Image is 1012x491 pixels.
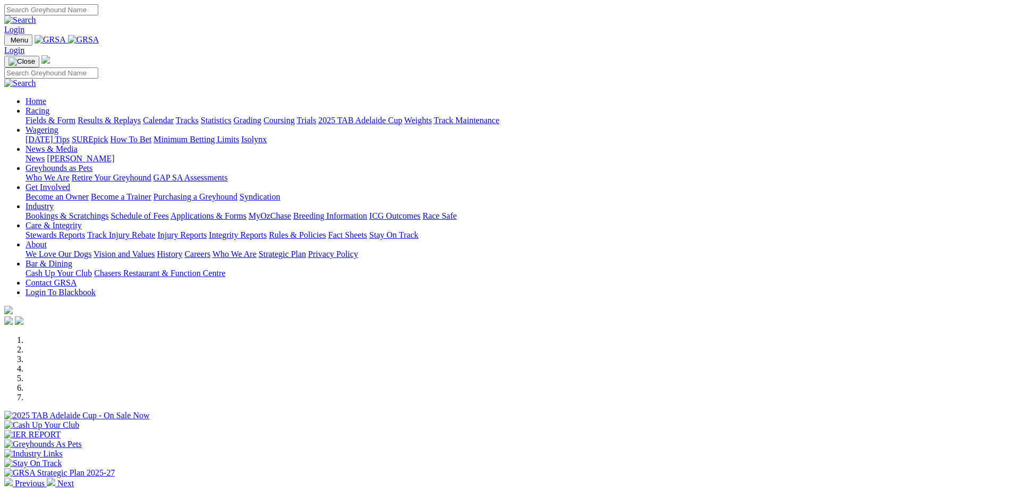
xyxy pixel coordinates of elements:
a: Applications & Forms [171,211,246,220]
a: Racing [25,106,49,115]
a: Cash Up Your Club [25,269,92,278]
a: Syndication [240,192,280,201]
a: SUREpick [72,135,108,144]
img: chevron-right-pager-white.svg [47,478,55,486]
a: Rules & Policies [269,230,326,239]
a: Login [4,46,24,55]
img: facebook.svg [4,316,13,325]
a: Become a Trainer [91,192,151,201]
a: Bar & Dining [25,259,72,268]
a: Become an Owner [25,192,89,201]
a: Next [47,479,74,488]
a: Who We Are [25,173,70,182]
a: Get Involved [25,183,70,192]
div: Bar & Dining [25,269,1008,278]
a: History [157,249,182,259]
div: About [25,249,1008,259]
a: Stay On Track [369,230,418,239]
a: Fields & Form [25,116,75,125]
a: GAP SA Assessments [154,173,228,182]
a: Track Maintenance [434,116,499,125]
a: Bookings & Scratchings [25,211,108,220]
a: Contact GRSA [25,278,76,287]
a: Coursing [263,116,295,125]
a: Login To Blackbook [25,288,96,297]
a: Home [25,97,46,106]
button: Toggle navigation [4,56,39,67]
a: Chasers Restaurant & Function Centre [94,269,225,278]
img: logo-grsa-white.png [4,306,13,314]
img: GRSA [35,35,66,45]
a: Privacy Policy [308,249,358,259]
a: How To Bet [110,135,152,144]
img: Stay On Track [4,459,62,468]
img: twitter.svg [15,316,23,325]
img: 2025 TAB Adelaide Cup - On Sale Now [4,411,150,420]
img: GRSA [68,35,99,45]
a: [PERSON_NAME] [47,154,114,163]
img: Search [4,79,36,88]
a: Wagering [25,125,58,134]
div: Greyhounds as Pets [25,173,1008,183]
span: Previous [15,479,45,488]
a: Who We Are [212,249,257,259]
img: Greyhounds As Pets [4,440,82,449]
a: Previous [4,479,47,488]
a: Statistics [201,116,232,125]
a: Care & Integrity [25,221,82,230]
a: About [25,240,47,249]
div: Get Involved [25,192,1008,202]
span: Menu [11,36,28,44]
img: GRSA Strategic Plan 2025-27 [4,468,115,478]
button: Toggle navigation [4,35,32,46]
div: Care & Integrity [25,230,1008,240]
a: Trials [296,116,316,125]
a: Login [4,25,24,34]
a: Stewards Reports [25,230,85,239]
a: News & Media [25,144,78,153]
a: Track Injury Rebate [87,230,155,239]
img: Search [4,15,36,25]
a: Grading [234,116,261,125]
a: Greyhounds as Pets [25,163,92,173]
a: Schedule of Fees [110,211,168,220]
a: ICG Outcomes [369,211,420,220]
a: Retire Your Greyhound [72,173,151,182]
a: Breeding Information [293,211,367,220]
a: Integrity Reports [209,230,267,239]
a: Vision and Values [93,249,155,259]
img: Industry Links [4,449,63,459]
img: chevron-left-pager-white.svg [4,478,13,486]
a: Results & Replays [78,116,141,125]
a: 2025 TAB Adelaide Cup [318,116,402,125]
img: IER REPORT [4,430,61,440]
div: Wagering [25,135,1008,144]
a: We Love Our Dogs [25,249,91,259]
input: Search [4,67,98,79]
a: News [25,154,45,163]
a: MyOzChase [249,211,291,220]
a: Isolynx [241,135,267,144]
img: logo-grsa-white.png [41,55,50,64]
div: Racing [25,116,1008,125]
img: Cash Up Your Club [4,420,79,430]
a: Careers [184,249,210,259]
a: Weights [404,116,432,125]
div: News & Media [25,154,1008,163]
a: [DATE] Tips [25,135,70,144]
a: Tracks [176,116,199,125]
a: Calendar [143,116,174,125]
img: Close [8,57,35,66]
input: Search [4,4,98,15]
a: Industry [25,202,54,211]
div: Industry [25,211,1008,221]
a: Minimum Betting Limits [154,135,239,144]
a: Race Safe [422,211,456,220]
a: Purchasing a Greyhound [154,192,237,201]
a: Fact Sheets [328,230,367,239]
a: Strategic Plan [259,249,306,259]
a: Injury Reports [157,230,207,239]
span: Next [57,479,74,488]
